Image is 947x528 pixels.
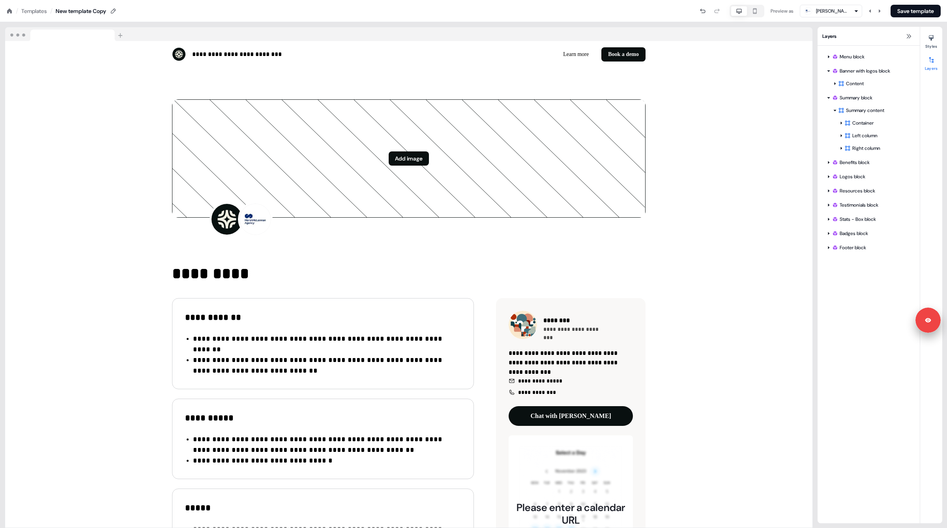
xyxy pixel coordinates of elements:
div: Logos block [822,170,915,183]
button: Styles [920,32,942,49]
div: Left column [822,129,915,142]
button: Add image [389,151,429,166]
div: Add image [172,99,646,218]
div: Benefits block [822,156,915,169]
div: Badges block [832,229,912,237]
button: Book a demo [601,47,646,62]
div: Content [822,77,915,90]
div: Menu block [822,50,915,63]
div: Resources block [822,185,915,197]
div: Right column [822,142,915,155]
img: Icon [509,389,515,396]
button: Layers [920,54,942,71]
div: Layers [818,27,920,46]
div: Summary content [838,106,912,114]
div: Footer block [822,241,915,254]
div: Testimonials block [822,199,915,211]
img: Browser topbar [5,27,126,41]
div: Stats - Box block [822,213,915,226]
div: Resources block [832,187,912,195]
div: Stats - Box block [832,215,912,223]
img: Icon [509,378,515,384]
div: Banner with logos blockContent [822,65,915,90]
div: / [16,7,18,15]
div: Summary block [832,94,912,102]
div: Learn moreBook a demo [412,47,646,62]
button: Chat with [PERSON_NAME] [509,406,633,426]
img: Contact photo [509,311,537,339]
button: Save template [891,5,941,17]
div: Content [838,80,912,88]
div: / [50,7,52,15]
div: Summary blockSummary contentContainerLeft columnRight column [822,91,915,155]
div: Badges block [822,227,915,240]
div: Menu block [832,53,912,61]
div: Testimonials block [832,201,912,209]
div: Right column [844,144,912,152]
div: [PERSON_NAME] [PERSON_NAME] Agency [816,7,848,15]
div: New template Copy [56,7,106,15]
div: Container [822,117,915,129]
div: Preview as [771,7,794,15]
a: Templates [21,7,47,15]
div: Footer block [832,244,912,252]
div: Container [844,119,912,127]
div: Please enter a calendar URL [509,501,633,526]
div: Benefits block [832,159,912,166]
button: Learn more [557,47,595,62]
button: [PERSON_NAME] [PERSON_NAME] Agency [800,5,862,17]
div: Left column [844,132,912,140]
div: Logos block [832,173,912,181]
div: Banner with logos block [832,67,912,75]
div: Summary contentContainerLeft columnRight column [822,104,915,155]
